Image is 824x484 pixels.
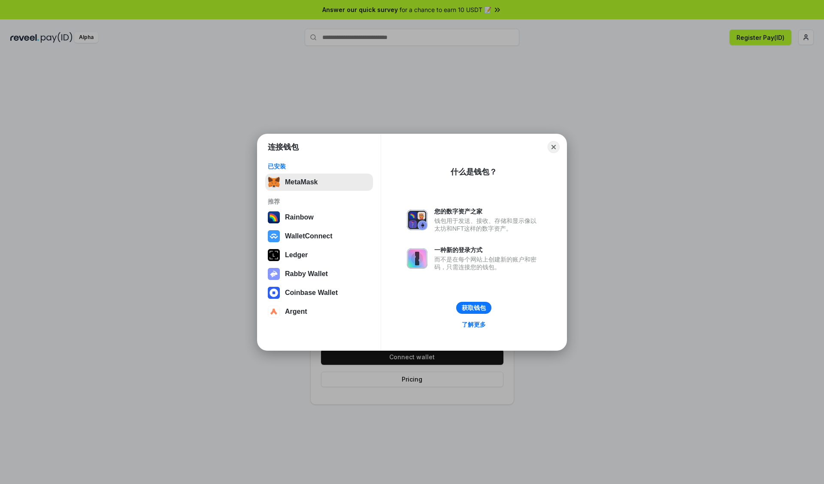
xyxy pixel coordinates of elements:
[268,249,280,261] img: svg+xml,%3Csvg%20xmlns%3D%22http%3A%2F%2Fwww.w3.org%2F2000%2Fsvg%22%20width%3D%2228%22%20height%3...
[268,211,280,223] img: svg+xml,%3Csvg%20width%3D%22120%22%20height%3D%22120%22%20viewBox%3D%220%200%20120%20120%22%20fil...
[265,303,373,320] button: Argent
[268,142,299,152] h1: 连接钱包
[407,210,427,230] img: svg+xml,%3Csvg%20xmlns%3D%22http%3A%2F%2Fwww.w3.org%2F2000%2Fsvg%22%20fill%3D%22none%22%20viewBox...
[268,162,370,170] div: 已安装
[265,174,373,191] button: MetaMask
[268,176,280,188] img: svg+xml,%3Csvg%20fill%3D%22none%22%20height%3D%2233%22%20viewBox%3D%220%200%2035%2033%22%20width%...
[434,217,541,232] div: 钱包用于发送、接收、存储和显示像以太坊和NFT这样的数字资产。
[285,308,307,316] div: Argent
[268,230,280,242] img: svg+xml,%3Csvg%20width%3D%2228%22%20height%3D%2228%22%20viewBox%3D%220%200%2028%2028%22%20fill%3D...
[265,247,373,264] button: Ledger
[548,141,560,153] button: Close
[434,246,541,254] div: 一种新的登录方式
[462,304,486,312] div: 获取钱包
[268,287,280,299] img: svg+xml,%3Csvg%20width%3D%2228%22%20height%3D%2228%22%20viewBox%3D%220%200%2028%2028%22%20fill%3D...
[285,213,314,221] div: Rainbow
[285,251,308,259] div: Ledger
[268,198,370,205] div: 推荐
[265,265,373,283] button: Rabby Wallet
[434,207,541,215] div: 您的数字资产之家
[265,228,373,245] button: WalletConnect
[285,270,328,278] div: Rabby Wallet
[462,321,486,328] div: 了解更多
[268,306,280,318] img: svg+xml,%3Csvg%20width%3D%2228%22%20height%3D%2228%22%20viewBox%3D%220%200%2028%2028%22%20fill%3D...
[285,232,333,240] div: WalletConnect
[268,268,280,280] img: svg+xml,%3Csvg%20xmlns%3D%22http%3A%2F%2Fwww.w3.org%2F2000%2Fsvg%22%20fill%3D%22none%22%20viewBox...
[285,289,338,297] div: Coinbase Wallet
[457,319,491,330] a: 了解更多
[407,248,427,269] img: svg+xml,%3Csvg%20xmlns%3D%22http%3A%2F%2Fwww.w3.org%2F2000%2Fsvg%22%20fill%3D%22none%22%20viewBox...
[456,302,491,314] button: 获取钱包
[451,167,497,177] div: 什么是钱包？
[434,256,541,271] div: 而不是在每个网站上创建新的账户和密码，只需连接您的钱包。
[265,284,373,301] button: Coinbase Wallet
[285,178,318,186] div: MetaMask
[265,209,373,226] button: Rainbow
